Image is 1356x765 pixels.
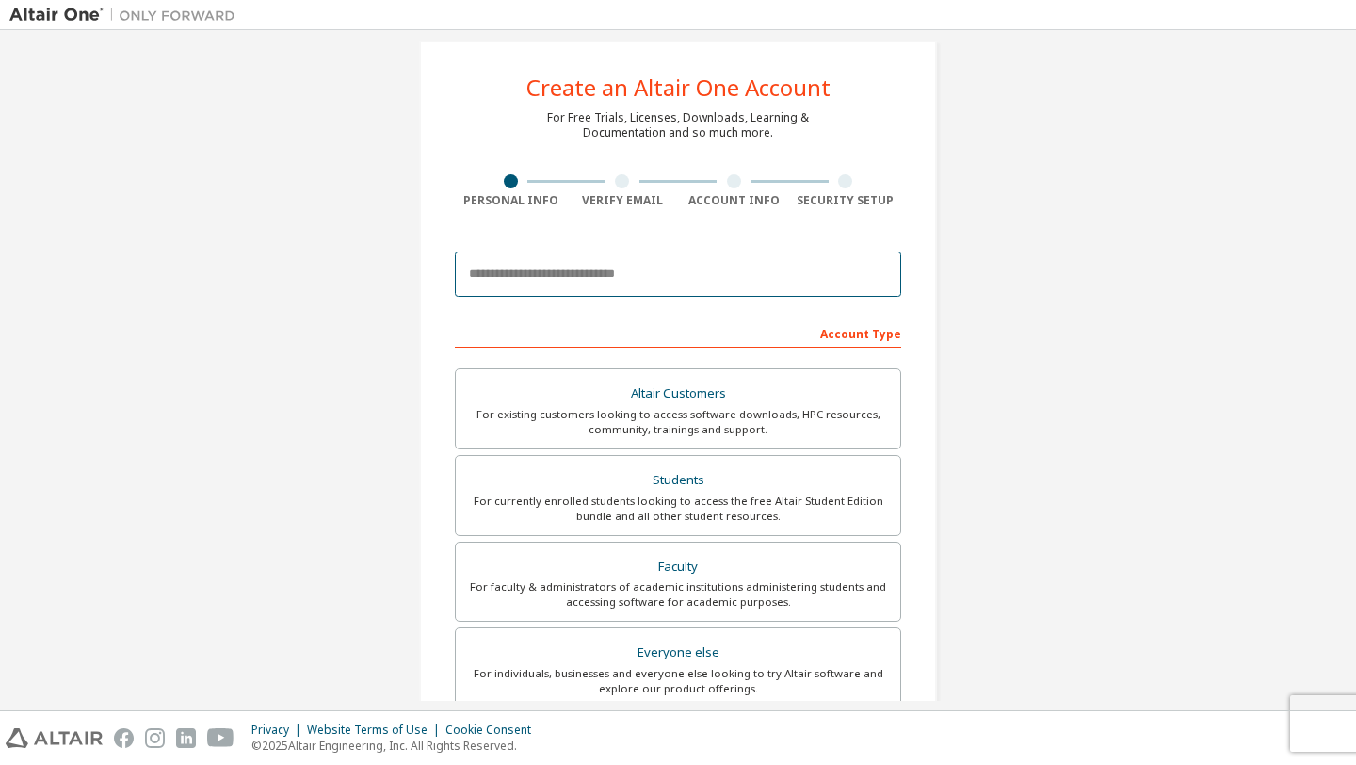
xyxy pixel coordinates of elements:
[790,193,902,208] div: Security Setup
[455,193,567,208] div: Personal Info
[467,494,889,524] div: For currently enrolled students looking to access the free Altair Student Edition bundle and all ...
[467,666,889,696] div: For individuals, businesses and everyone else looking to try Altair software and explore our prod...
[526,76,831,99] div: Create an Altair One Account
[455,317,901,348] div: Account Type
[6,728,103,748] img: altair_logo.svg
[251,738,542,754] p: © 2025 Altair Engineering, Inc. All Rights Reserved.
[467,579,889,610] div: For faculty & administrators of academic institutions administering students and accessing softwa...
[445,723,542,738] div: Cookie Consent
[547,110,809,140] div: For Free Trials, Licenses, Downloads, Learning & Documentation and so much more.
[114,728,134,748] img: facebook.svg
[467,381,889,407] div: Altair Customers
[145,728,165,748] img: instagram.svg
[467,554,889,580] div: Faculty
[251,723,307,738] div: Privacy
[467,640,889,666] div: Everyone else
[9,6,245,24] img: Altair One
[467,467,889,494] div: Students
[176,728,196,748] img: linkedin.svg
[567,193,679,208] div: Verify Email
[467,407,889,437] div: For existing customers looking to access software downloads, HPC resources, community, trainings ...
[678,193,790,208] div: Account Info
[207,728,234,748] img: youtube.svg
[307,723,445,738] div: Website Terms of Use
